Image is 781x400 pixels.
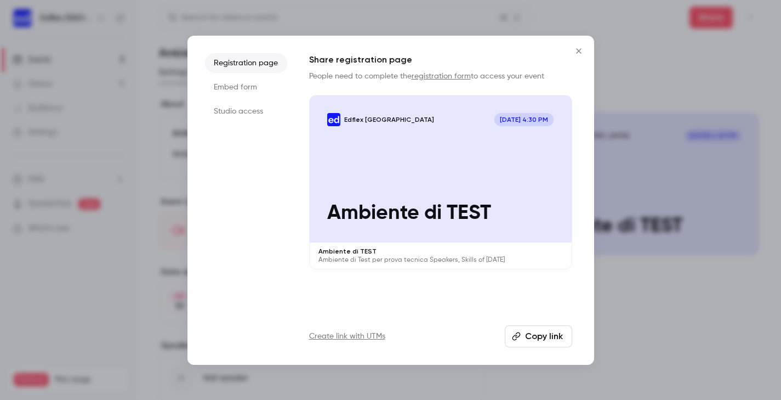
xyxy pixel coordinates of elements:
span: [DATE] 4:30 PM [494,113,554,126]
img: Ambiente di TEST [327,113,340,126]
h1: Share registration page [309,53,572,66]
li: Studio access [205,102,287,121]
li: Embed form [205,77,287,97]
button: Copy link [505,325,572,347]
p: Edflex [GEOGRAPHIC_DATA] [344,115,434,124]
p: Ambiente di Test per prova tecnica Speakers, Skills of [DATE] [318,256,563,264]
button: Close [568,40,590,62]
p: Ambiente di TEST [318,247,563,256]
li: Registration page [205,53,287,73]
a: Create link with UTMs [309,331,385,342]
p: Ambiente di TEST [327,201,554,225]
p: People need to complete the to access your event [309,71,572,82]
a: registration form [412,72,471,80]
a: Ambiente di TESTEdflex [GEOGRAPHIC_DATA][DATE] 4:30 PMAmbiente di TESTAmbiente di TESTAmbiente di... [309,95,572,270]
